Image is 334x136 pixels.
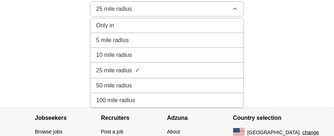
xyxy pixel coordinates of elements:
[96,36,129,45] span: 5 mile radius
[96,21,114,30] span: Only in
[96,66,132,75] span: 25 mile radius
[96,96,135,105] span: 100 mile radius
[233,108,299,128] h4: Country selection
[35,129,62,135] a: Browse jobs
[96,5,132,13] span: 25 mile radius
[96,51,132,59] span: 10 mile radius
[167,129,180,135] a: About
[90,1,244,17] button: 25 mile radius
[101,129,123,135] a: Post a job
[96,81,132,90] span: 50 mile radius
[135,65,140,75] span: ✓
